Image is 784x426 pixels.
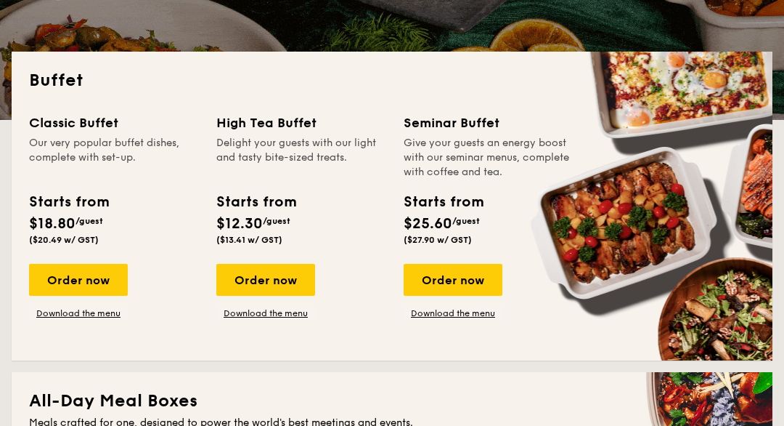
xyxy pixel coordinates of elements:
span: ($13.41 w/ GST) [216,236,282,246]
h2: All-Day Meal Boxes [29,390,755,414]
span: /guest [263,217,290,227]
div: Seminar Buffet [404,113,573,134]
div: Order now [216,265,315,297]
span: /guest [452,217,480,227]
span: ($27.90 w/ GST) [404,236,472,246]
h2: Buffet [29,70,755,93]
div: Our very popular buffet dishes, complete with set-up. [29,137,199,180]
div: Delight your guests with our light and tasty bite-sized treats. [216,137,386,180]
div: Starts from [404,192,483,214]
span: $12.30 [216,216,263,233]
div: Starts from [216,192,295,214]
span: $25.60 [404,216,452,233]
div: Starts from [29,192,108,214]
div: Give your guests an energy boost with our seminar menus, complete with coffee and tea. [404,137,573,180]
div: Order now [29,265,128,297]
span: $18.80 [29,216,75,233]
div: Classic Buffet [29,113,199,134]
span: ($20.49 w/ GST) [29,236,99,246]
div: High Tea Buffet [216,113,386,134]
a: Download the menu [29,308,128,320]
span: /guest [75,217,103,227]
div: Order now [404,265,502,297]
a: Download the menu [216,308,315,320]
a: Download the menu [404,308,502,320]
